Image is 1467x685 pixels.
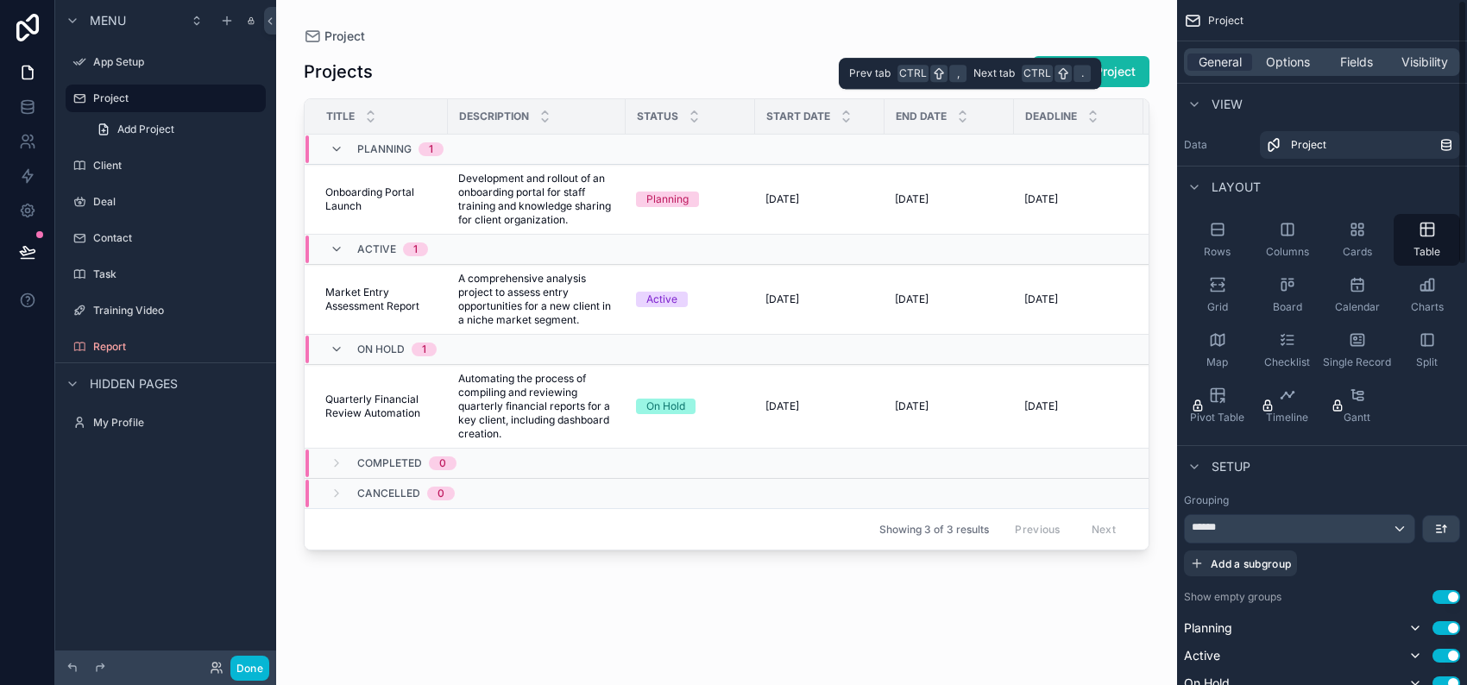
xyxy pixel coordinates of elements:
[93,159,262,173] label: Client
[357,242,396,256] span: Active
[637,110,678,123] span: Status
[1324,324,1390,376] button: Single Record
[1323,355,1391,369] span: Single Record
[1260,131,1460,159] a: Project
[896,110,947,123] span: End Date
[1394,324,1460,376] button: Split
[93,195,262,209] label: Deal
[1344,411,1370,424] span: Gantt
[422,342,426,356] div: 1
[1254,380,1320,431] button: Timeline
[1022,65,1053,82] span: Ctrl
[66,261,266,288] a: Task
[973,66,1015,80] span: Next tab
[413,242,418,256] div: 1
[1190,411,1244,424] span: Pivot Table
[1266,53,1310,71] span: Options
[1184,647,1220,664] span: Active
[1411,300,1444,314] span: Charts
[90,12,126,29] span: Menu
[66,333,266,361] a: Report
[1184,138,1253,152] label: Data
[439,456,446,470] div: 0
[93,91,255,105] label: Project
[1184,493,1229,507] label: Grouping
[1343,245,1372,259] span: Cards
[357,342,405,356] span: On Hold
[66,85,266,112] a: Project
[66,297,266,324] a: Training Video
[1025,110,1077,123] span: Deadline
[1413,245,1440,259] span: Table
[1254,269,1320,321] button: Board
[951,66,965,80] span: ,
[1254,324,1320,376] button: Checklist
[1212,96,1243,113] span: View
[1324,380,1390,431] button: Gantt
[1184,590,1281,604] label: Show empty groups
[1264,355,1310,369] span: Checklist
[879,523,989,537] span: Showing 3 of 3 results
[1401,53,1448,71] span: Visibility
[117,123,174,136] span: Add Project
[1324,269,1390,321] button: Calendar
[1211,557,1291,570] span: Add a subgroup
[1416,355,1438,369] span: Split
[897,65,929,82] span: Ctrl
[1206,355,1228,369] span: Map
[93,340,262,354] label: Report
[1208,14,1243,28] span: Project
[1212,458,1250,475] span: Setup
[93,55,262,69] label: App Setup
[1207,300,1228,314] span: Grid
[357,456,422,470] span: Completed
[93,231,262,245] label: Contact
[459,110,529,123] span: Description
[66,152,266,179] a: Client
[357,142,412,156] span: Planning
[1199,53,1242,71] span: General
[1184,324,1250,376] button: Map
[1324,214,1390,266] button: Cards
[93,267,262,281] label: Task
[429,142,433,156] div: 1
[230,656,269,681] button: Done
[90,375,178,393] span: Hidden pages
[1184,269,1250,321] button: Grid
[1266,245,1309,259] span: Columns
[438,487,444,500] div: 0
[1291,138,1326,152] span: Project
[1184,619,1232,637] span: Planning
[1266,411,1308,424] span: Timeline
[1184,550,1297,576] button: Add a subgroup
[1184,380,1250,431] button: Pivot Table
[766,110,830,123] span: Start Date
[326,110,355,123] span: Title
[1254,214,1320,266] button: Columns
[66,48,266,76] a: App Setup
[1394,269,1460,321] button: Charts
[66,188,266,216] a: Deal
[849,66,891,80] span: Prev tab
[1340,53,1373,71] span: Fields
[1335,300,1380,314] span: Calendar
[357,487,420,500] span: Cancelled
[1273,300,1302,314] span: Board
[66,409,266,437] a: My Profile
[1394,214,1460,266] button: Table
[1212,179,1261,196] span: Layout
[66,224,266,252] a: Contact
[1184,214,1250,266] button: Rows
[93,416,262,430] label: My Profile
[93,304,262,317] label: Training Video
[1204,245,1231,259] span: Rows
[86,116,266,143] a: Add Project
[1075,66,1089,80] span: .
